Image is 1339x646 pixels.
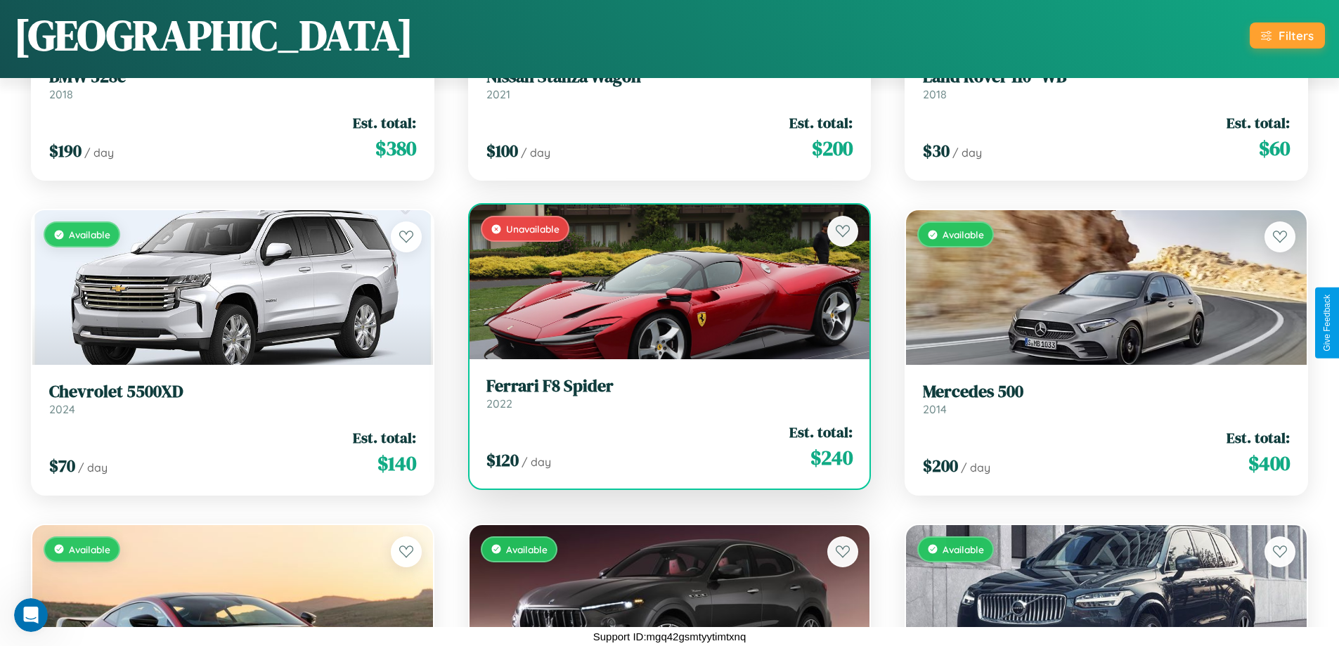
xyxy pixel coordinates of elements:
h3: Ferrari F8 Spider [486,376,853,396]
span: Est. total: [353,112,416,133]
span: Available [69,543,110,555]
span: $ 200 [812,134,853,162]
span: 2014 [923,402,947,416]
span: / day [522,455,551,469]
span: Est. total: [789,112,853,133]
span: $ 70 [49,454,75,477]
span: 2024 [49,402,75,416]
span: Est. total: [1227,112,1290,133]
h1: [GEOGRAPHIC_DATA] [14,6,413,64]
h3: Chevrolet 5500XD [49,382,416,402]
span: 2018 [49,87,73,101]
span: $ 190 [49,139,82,162]
button: Filters [1250,22,1325,49]
a: Nissan Stanza Wagon2021 [486,67,853,101]
div: Give Feedback [1322,295,1332,351]
span: $ 140 [377,449,416,477]
span: Est. total: [353,427,416,448]
span: $ 400 [1248,449,1290,477]
div: Filters [1279,28,1314,43]
span: Unavailable [506,223,559,235]
span: $ 120 [486,448,519,472]
h3: Mercedes 500 [923,382,1290,402]
span: Available [506,543,548,555]
span: Available [943,543,984,555]
span: / day [84,146,114,160]
iframe: Intercom live chat [14,598,48,632]
span: $ 60 [1259,134,1290,162]
span: / day [521,146,550,160]
span: / day [952,146,982,160]
a: Ferrari F8 Spider2022 [486,376,853,411]
span: $ 240 [810,444,853,472]
span: / day [961,460,990,474]
a: Mercedes 5002014 [923,382,1290,416]
span: 2018 [923,87,947,101]
span: 2021 [486,87,510,101]
span: Est. total: [789,422,853,442]
a: Chevrolet 5500XD2024 [49,382,416,416]
span: / day [78,460,108,474]
a: BMW 528e2018 [49,67,416,101]
span: Available [69,228,110,240]
span: Available [943,228,984,240]
span: Est. total: [1227,427,1290,448]
span: $ 100 [486,139,518,162]
span: $ 380 [375,134,416,162]
span: $ 30 [923,139,950,162]
span: 2022 [486,396,512,411]
span: $ 200 [923,454,958,477]
p: Support ID: mgq42gsmtyytimtxnq [593,627,746,646]
a: Land Rover 110" WB2018 [923,67,1290,101]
